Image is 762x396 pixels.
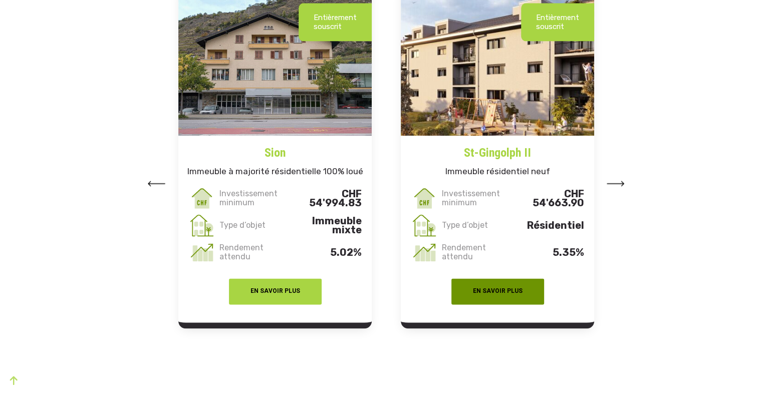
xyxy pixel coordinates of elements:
img: rendement [411,239,438,266]
p: CHF 54'663.90 [512,189,584,207]
p: Investissement minimum [440,189,512,207]
p: Immeuble mixte [290,216,362,234]
p: Résidentiel [512,221,584,230]
p: Type d’objet [440,221,512,230]
img: invest_min [411,185,438,212]
p: Entièrement souscrit [314,13,357,31]
p: Entièrement souscrit [536,13,579,31]
p: CHF 54'994.83 [290,189,362,207]
h5: Immeuble résidentiel neuf [401,162,594,185]
img: arrow-left [147,181,165,186]
a: EN SAVOIR PLUS [451,283,544,295]
a: St-Gingolph II [401,136,594,162]
div: Widget de chat [712,348,762,396]
img: arrow-left [607,181,625,186]
img: type [411,212,438,239]
img: invest_min [188,185,215,212]
p: Investissement minimum [217,189,290,207]
img: rendement [188,239,215,266]
a: EN SAVOIR PLUS [229,283,322,295]
p: Rendement attendu [440,243,512,261]
a: Sion [178,136,372,162]
p: 5.02% [290,248,362,257]
img: type [188,212,215,239]
p: 5.35% [512,248,584,257]
p: Rendement attendu [217,243,290,261]
button: EN SAVOIR PLUS [229,278,322,304]
button: EN SAVOIR PLUS [451,278,544,304]
h5: Immeuble à majorité résidentielle 100% loué [178,162,372,185]
iframe: Chat Widget [712,348,762,396]
p: Type d’objet [217,221,290,230]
